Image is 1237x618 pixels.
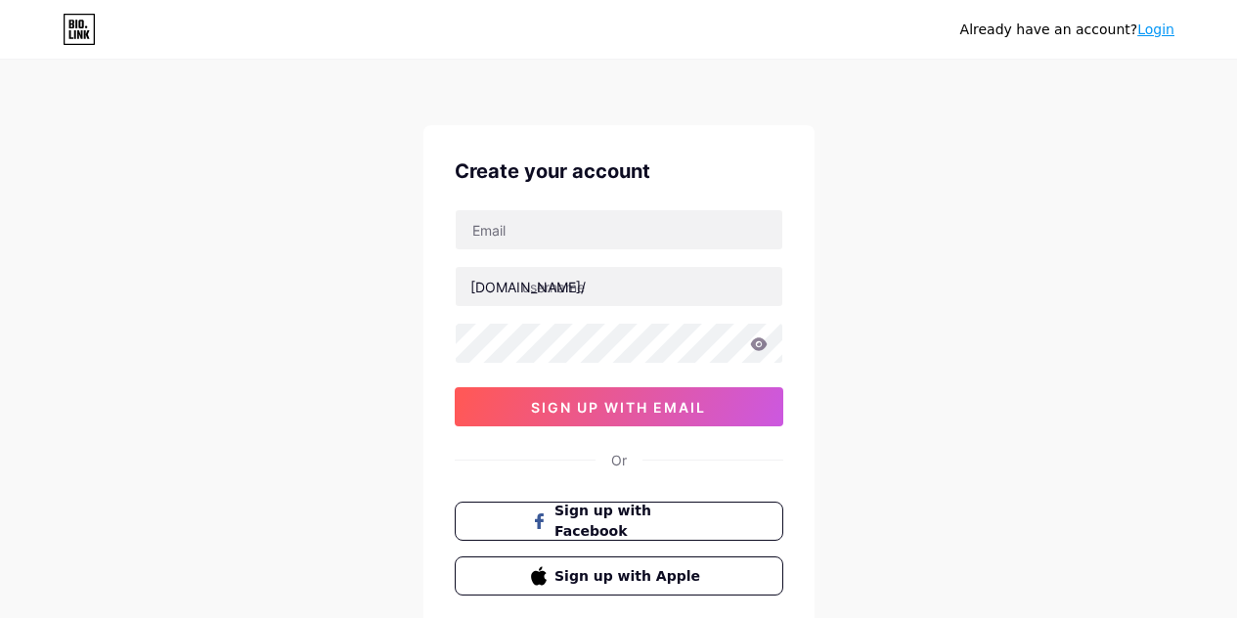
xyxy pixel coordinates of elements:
button: Sign up with Facebook [455,502,783,541]
input: username [456,267,782,306]
span: sign up with email [531,399,706,416]
input: Email [456,210,782,249]
a: Login [1137,22,1174,37]
div: Create your account [455,156,783,186]
button: Sign up with Apple [455,556,783,596]
span: Sign up with Facebook [554,501,706,542]
div: [DOMAIN_NAME]/ [470,277,586,297]
span: Sign up with Apple [554,566,706,587]
button: sign up with email [455,387,783,426]
div: Or [611,450,627,470]
div: Already have an account? [960,20,1174,40]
